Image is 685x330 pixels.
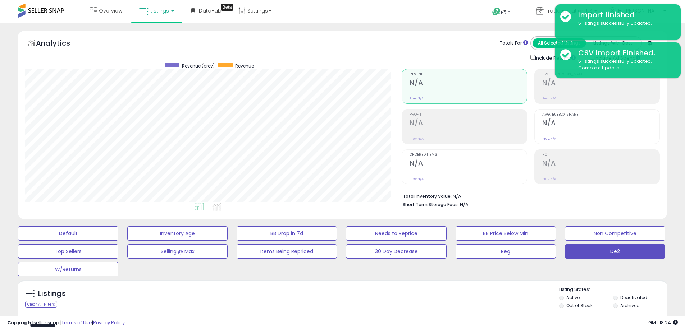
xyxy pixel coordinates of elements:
b: Total Inventory Value: [403,193,452,199]
button: Inventory Age [127,226,228,241]
span: Trade Evolution US [545,7,592,14]
div: seller snap | | [7,320,125,326]
span: 2025-10-6 18:24 GMT [648,319,678,326]
span: Avg. Buybox Share [542,113,659,117]
span: Help [501,9,511,15]
button: 30 Day Decrease [346,244,446,259]
button: Reg [456,244,556,259]
i: Get Help [492,7,501,16]
div: Totals For [500,40,528,47]
button: BB Price Below Min [456,226,556,241]
span: Profit [410,113,527,117]
button: BB Drop in 7d [237,226,337,241]
label: Active [566,294,580,301]
small: Prev: N/A [410,177,424,181]
span: DataHub [199,7,222,14]
li: N/A [403,191,654,200]
span: Ordered Items [410,153,527,157]
span: N/A [460,201,469,208]
span: Revenue [235,63,254,69]
button: Top Sellers [18,244,118,259]
b: Short Term Storage Fees: [403,201,459,208]
a: Help [487,2,525,23]
button: Non Competitive [565,226,665,241]
button: Items Being Repriced [237,244,337,259]
small: Prev: N/A [542,136,556,141]
span: Revenue [410,73,527,76]
h2: N/A [410,79,527,88]
h5: Analytics [36,38,84,50]
label: Out of Stock [566,302,593,308]
h2: N/A [542,79,659,88]
button: Needs to Reprice [346,226,446,241]
div: 5 listings successfully updated. [573,58,675,71]
small: Prev: N/A [410,96,424,101]
div: Include Returns [525,54,584,62]
small: Prev: N/A [542,96,556,101]
button: Default [18,226,118,241]
span: ROI [542,153,659,157]
small: Prev: N/A [542,177,556,181]
div: Tooltip anchor [221,4,233,11]
button: W/Returns [18,262,118,276]
button: All Selected Listings [533,38,586,48]
div: Import finished [573,10,675,20]
button: Selling @ Max [127,244,228,259]
label: Archived [620,302,640,308]
span: Profit [PERSON_NAME] [542,73,659,76]
h2: N/A [410,159,527,169]
h2: N/A [542,159,659,169]
div: Clear All Filters [25,301,57,308]
div: 5 listings successfully updated. [573,20,675,27]
button: De2 [565,244,665,259]
span: Overview [99,7,122,14]
h2: N/A [410,119,527,129]
strong: Copyright [7,319,33,326]
small: Prev: N/A [410,136,424,141]
h5: Listings [38,289,66,299]
p: Listing States: [559,286,667,293]
u: Complete Update [578,65,619,71]
label: Deactivated [620,294,647,301]
div: CSV Import Finished. [573,48,675,58]
span: Revenue (prev) [182,63,215,69]
h2: N/A [542,119,659,129]
span: Listings [150,7,169,14]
